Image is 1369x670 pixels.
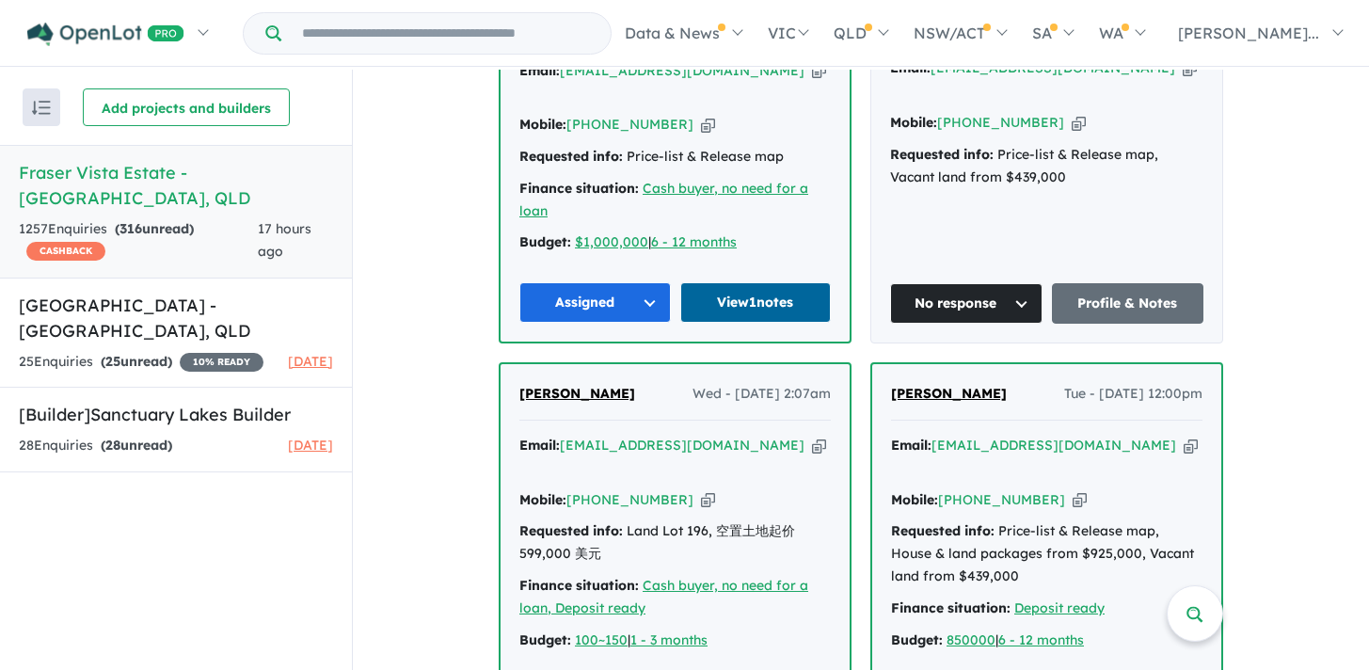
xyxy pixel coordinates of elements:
[519,631,571,648] strong: Budget:
[285,13,607,54] input: Try estate name, suburb, builder or developer
[519,62,560,79] strong: Email:
[812,436,826,455] button: Copy
[947,631,995,648] a: 850000
[519,491,566,508] strong: Mobile:
[288,437,333,454] span: [DATE]
[519,385,635,402] span: [PERSON_NAME]
[891,522,995,539] strong: Requested info:
[1014,599,1105,616] a: Deposit ready
[560,437,804,454] a: [EMAIL_ADDRESS][DOMAIN_NAME]
[891,630,1202,652] div: |
[519,146,831,168] div: Price-list & Release map
[651,233,737,250] a: 6 - 12 months
[105,437,120,454] span: 28
[519,437,560,454] strong: Email:
[19,293,333,343] h5: [GEOGRAPHIC_DATA] - [GEOGRAPHIC_DATA] , QLD
[891,437,931,454] strong: Email:
[575,631,628,648] a: 100~150
[101,353,172,370] strong: ( unread)
[519,231,831,254] div: |
[1072,113,1086,133] button: Copy
[519,180,808,219] a: Cash buyer, no need for a loan
[519,383,635,406] a: [PERSON_NAME]
[519,630,831,652] div: |
[1073,490,1087,510] button: Copy
[1052,283,1204,324] a: Profile & Notes
[891,631,943,648] strong: Budget:
[27,23,184,46] img: Openlot PRO Logo White
[519,282,671,323] button: Assigned
[630,631,708,648] a: 1 - 3 months
[692,383,831,406] span: Wed - [DATE] 2:07am
[1064,383,1202,406] span: Tue - [DATE] 12:00pm
[891,520,1202,587] div: Price-list & Release map, House & land packages from $925,000, Vacant land from $439,000
[566,116,693,133] a: [PHONE_NUMBER]
[560,62,804,79] a: [EMAIL_ADDRESS][DOMAIN_NAME]
[519,522,623,539] strong: Requested info:
[519,148,623,165] strong: Requested info:
[19,435,172,457] div: 28 Enquir ies
[519,180,639,197] strong: Finance situation:
[890,114,937,131] strong: Mobile:
[32,101,51,115] img: sort.svg
[891,491,938,508] strong: Mobile:
[519,577,808,616] a: Cash buyer, no need for a loan, Deposit ready
[19,402,333,427] h5: [Builder] Sanctuary Lakes Builder
[180,353,263,372] span: 10 % READY
[1184,436,1198,455] button: Copy
[680,282,832,323] a: View1notes
[258,220,311,260] span: 17 hours ago
[566,491,693,508] a: [PHONE_NUMBER]
[519,520,831,566] div: Land Lot 196, 空置土地起价599,000 美元
[519,116,566,133] strong: Mobile:
[812,61,826,81] button: Copy
[288,353,333,370] span: [DATE]
[19,218,258,263] div: 1257 Enquir ies
[575,233,648,250] a: $1,000,000
[931,437,1176,454] a: [EMAIL_ADDRESS][DOMAIN_NAME]
[890,144,1203,189] div: Price-list & Release map, Vacant land from $439,000
[891,383,1007,406] a: [PERSON_NAME]
[119,220,142,237] span: 316
[890,283,1043,324] button: No response
[1178,24,1319,42] span: [PERSON_NAME]...
[998,631,1084,648] a: 6 - 12 months
[938,491,1065,508] a: [PHONE_NUMBER]
[19,160,333,211] h5: Fraser Vista Estate - [GEOGRAPHIC_DATA] , QLD
[891,385,1007,402] span: [PERSON_NAME]
[937,114,1064,131] a: [PHONE_NUMBER]
[101,437,172,454] strong: ( unread)
[701,490,715,510] button: Copy
[891,599,1011,616] strong: Finance situation:
[115,220,194,237] strong: ( unread)
[701,115,715,135] button: Copy
[83,88,290,126] button: Add projects and builders
[890,146,994,163] strong: Requested info:
[519,233,571,250] strong: Budget:
[519,577,639,594] strong: Finance situation:
[26,242,105,261] span: CASHBACK
[19,351,263,374] div: 25 Enquir ies
[105,353,120,370] span: 25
